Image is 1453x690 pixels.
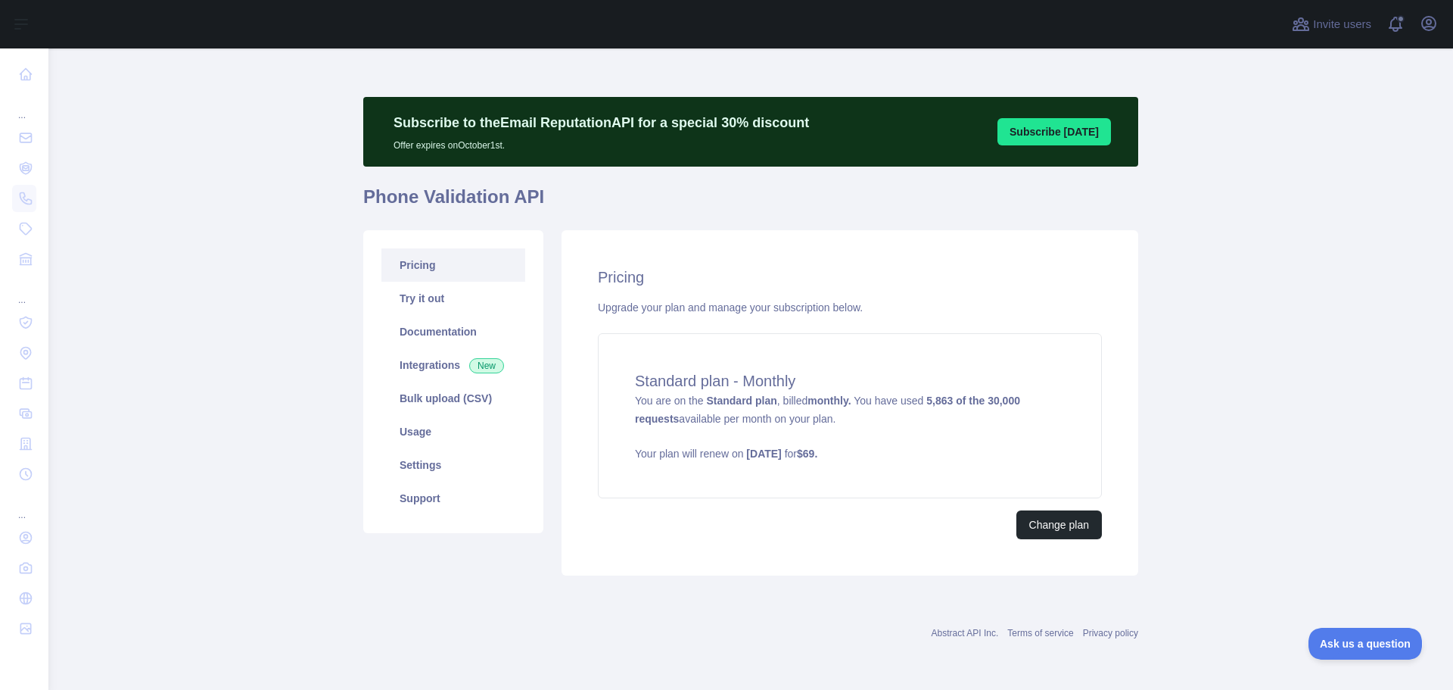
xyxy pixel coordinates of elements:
[1083,628,1138,638] a: Privacy policy
[1313,16,1371,33] span: Invite users
[381,382,525,415] a: Bulk upload (CSV)
[394,133,809,151] p: Offer expires on October 1st.
[598,267,1102,288] h2: Pricing
[1289,12,1374,36] button: Invite users
[12,276,36,306] div: ...
[381,282,525,315] a: Try it out
[469,358,504,373] span: New
[706,395,776,407] strong: Standard plan
[394,112,809,133] p: Subscribe to the Email Reputation API for a special 30 % discount
[1016,510,1102,539] button: Change plan
[381,315,525,348] a: Documentation
[807,395,851,407] strong: monthly.
[1007,628,1073,638] a: Terms of service
[635,370,1065,392] h4: Standard plan - Monthly
[381,448,525,482] a: Settings
[381,248,525,282] a: Pricing
[997,118,1111,145] button: Subscribe [DATE]
[746,448,781,460] strong: [DATE]
[635,395,1020,425] strong: 5,863 of the 30,000 requests
[12,91,36,121] div: ...
[12,491,36,521] div: ...
[598,300,1102,315] div: Upgrade your plan and manage your subscription below.
[381,348,525,382] a: Integrations New
[363,185,1138,221] h1: Phone Validation API
[797,448,817,460] strong: $ 69 .
[932,628,999,638] a: Abstract API Inc.
[635,446,1065,461] p: Your plan will renew on for
[635,395,1065,461] span: You are on the , billed You have used available per month on your plan.
[381,415,525,448] a: Usage
[381,482,525,515] a: Support
[1308,628,1423,660] iframe: Toggle Customer Support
